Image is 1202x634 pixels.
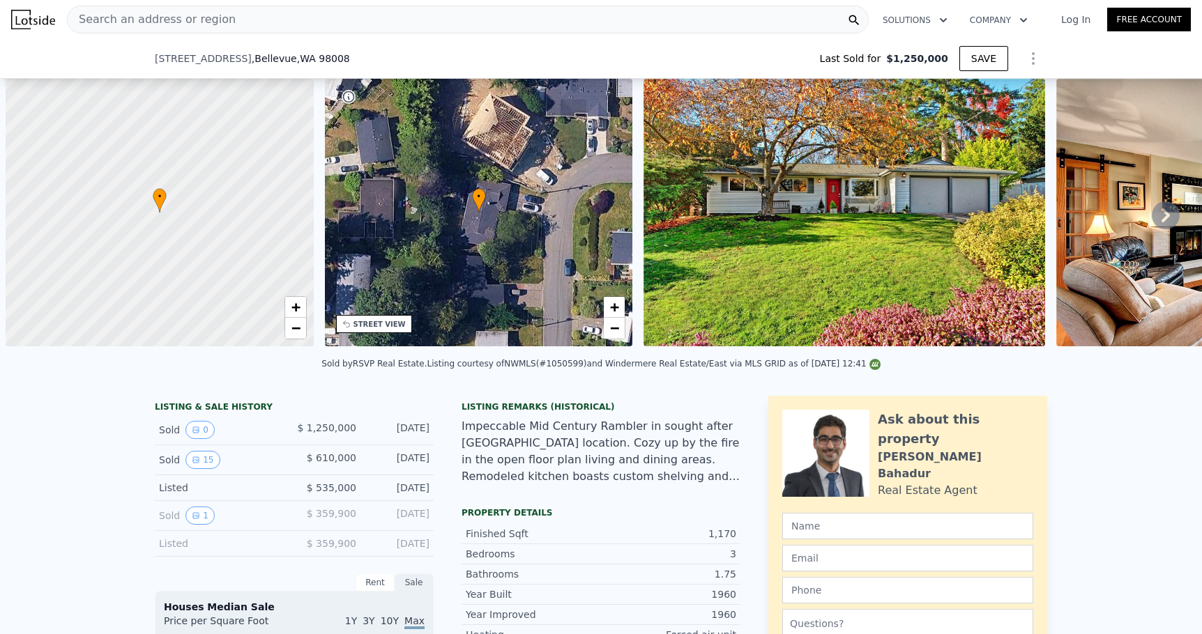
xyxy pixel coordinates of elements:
img: NWMLS Logo [869,359,881,370]
span: • [472,190,486,203]
span: $ 1,250,000 [297,422,356,433]
button: Solutions [872,8,959,33]
div: Sold [159,421,283,439]
div: Sold by RSVP Real Estate . [321,359,427,369]
a: Zoom in [604,297,625,318]
div: Finished Sqft [466,527,601,541]
div: Bathrooms [466,567,601,581]
div: 1960 [601,608,736,621]
div: • [153,188,167,212]
div: Listed [159,536,283,550]
input: Phone [782,577,1033,603]
div: Sold [159,451,283,469]
div: [DATE] [367,481,429,495]
span: • [153,190,167,203]
button: View historical data [185,421,215,439]
span: Last Sold for [820,52,887,65]
button: Show Options [1019,45,1047,72]
div: Property details [462,507,740,518]
span: 3Y [363,615,374,626]
a: Zoom in [285,297,306,318]
span: $ 610,000 [307,452,356,463]
div: Ask about this property [878,410,1033,449]
img: Sale: 116088385 Parcel: 98067701 [644,79,1045,346]
span: − [291,319,300,337]
div: [DATE] [367,536,429,550]
button: View historical data [185,451,220,469]
span: $1,250,000 [886,52,948,65]
div: LISTING & SALE HISTORY [155,401,434,415]
div: [DATE] [367,421,429,439]
div: Listed [159,481,283,495]
button: View historical data [185,507,215,525]
div: [DATE] [367,451,429,469]
div: 3 [601,547,736,561]
div: • [472,188,486,212]
a: Log In [1044,13,1107,26]
div: Real Estate Agent [878,482,977,499]
input: Name [782,513,1033,539]
div: Listing Remarks (Historical) [462,401,740,412]
button: Company [959,8,1039,33]
span: , Bellevue [252,52,350,65]
div: Sold [159,507,283,525]
div: 1.75 [601,567,736,581]
span: − [610,319,619,337]
div: [DATE] [367,507,429,525]
div: Rent [356,573,395,592]
span: $ 359,900 [307,538,356,549]
div: Year Built [466,587,601,601]
div: Houses Median Sale [164,600,425,614]
a: Zoom out [285,318,306,339]
span: 10Y [381,615,399,626]
img: Lotside [11,10,55,29]
span: Search an address or region [68,11,236,28]
span: [STREET_ADDRESS] [155,52,252,65]
div: Year Improved [466,608,601,621]
div: Impeccable Mid Century Rambler in sought after [GEOGRAPHIC_DATA] location. Cozy up by the fire in... [462,418,740,485]
button: SAVE [959,46,1008,71]
a: Free Account [1107,8,1191,31]
span: + [610,298,619,316]
span: Max [404,615,425,629]
div: 1,170 [601,527,736,541]
div: Bedrooms [466,547,601,561]
div: STREET VIEW [353,319,406,330]
span: , WA 98008 [297,53,350,64]
div: [PERSON_NAME] Bahadur [878,449,1033,482]
span: $ 359,900 [307,508,356,519]
span: $ 535,000 [307,482,356,493]
div: Listing courtesy of NWMLS (#1050599) and Windermere Real Estate/East via MLS GRID as of [DATE] 12:41 [427,359,881,369]
span: + [291,298,300,316]
div: 1960 [601,587,736,601]
a: Zoom out [604,318,625,339]
span: 1Y [345,615,357,626]
div: Sale [395,573,434,592]
input: Email [782,545,1033,571]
